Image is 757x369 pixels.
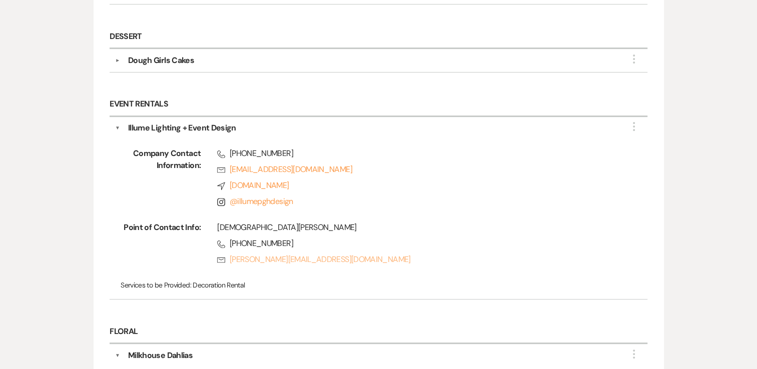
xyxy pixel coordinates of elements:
[217,237,615,249] span: [PHONE_NUMBER]
[217,163,615,175] a: [EMAIL_ADDRESS][DOMAIN_NAME]
[121,279,636,290] p: Decoration Rental
[128,54,194,66] div: Dough Girls Cakes
[110,25,647,49] h6: Dessert
[128,349,193,361] div: Milkhouse Dahlias
[230,196,293,206] a: @illumepghdesign
[128,122,236,134] div: Illume Lighting + Event Design
[217,147,615,159] span: [PHONE_NUMBER]
[112,58,124,63] button: ▼
[121,221,201,269] span: Point of Contact Info:
[217,179,615,191] a: [DOMAIN_NAME]
[217,221,615,233] div: [DEMOGRAPHIC_DATA][PERSON_NAME]
[121,280,191,289] span: Services to be Provided:
[110,320,647,344] h6: Floral
[121,147,201,211] span: Company Contact Information:
[110,93,647,117] h6: Event Rentals
[217,253,615,265] a: [PERSON_NAME][EMAIL_ADDRESS][DOMAIN_NAME]
[115,122,120,134] button: ▼
[115,349,120,361] button: ▼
